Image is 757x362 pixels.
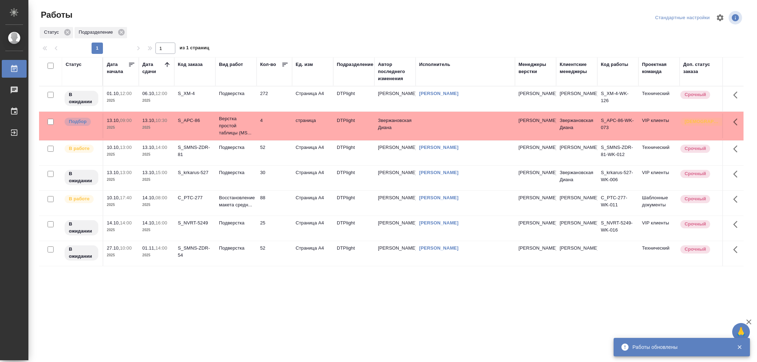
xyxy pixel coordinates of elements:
[597,87,638,111] td: S_XM-4-WK-126
[142,145,155,150] p: 13.10,
[178,169,212,176] div: S_krkarus-527
[683,61,720,75] div: Доп. статус заказа
[257,113,292,138] td: 4
[653,12,712,23] div: split button
[597,191,638,216] td: C_PTC-277-WK-011
[120,170,132,175] p: 13:00
[178,219,212,227] div: S_NVRT-5249
[419,170,459,175] a: [PERSON_NAME]
[638,87,680,111] td: Технический
[107,176,135,183] p: 2025
[64,144,99,154] div: Исполнитель выполняет работу
[729,191,746,208] button: Здесь прячутся важные кнопки
[296,61,313,68] div: Ед. изм
[556,140,597,165] td: [PERSON_NAME]
[107,118,120,123] p: 13.10,
[64,219,99,236] div: Исполнитель назначен, приступать к работе пока рано
[337,61,373,68] div: Подразделение
[556,87,597,111] td: [PERSON_NAME]
[729,11,744,24] span: Посмотреть информацию
[257,216,292,241] td: 25
[142,124,171,131] p: 2025
[64,194,99,204] div: Исполнитель выполняет работу
[40,27,73,38] div: Статус
[178,245,212,259] div: S_SMNS-ZDR-54
[142,245,155,251] p: 01.11,
[120,245,132,251] p: 10:00
[374,241,416,266] td: [PERSON_NAME]
[597,166,638,190] td: S_krkarus-527-WK-006
[107,252,135,259] p: 2025
[107,245,120,251] p: 27.10,
[556,241,597,266] td: [PERSON_NAME]
[712,9,729,26] span: Настроить таблицу
[638,241,680,266] td: Технический
[374,216,416,241] td: [PERSON_NAME]
[257,241,292,266] td: 52
[732,344,747,350] button: Закрыть
[685,221,706,228] p: Срочный
[66,61,82,68] div: Статус
[64,245,99,261] div: Исполнитель назначен, приступать к работе пока рано
[69,118,87,125] p: Подбор
[178,144,212,158] div: S_SMNS-ZDR-81
[219,194,253,208] p: Восстановление макета средн...
[729,140,746,157] button: Здесь прячутся важные кнопки
[519,219,553,227] p: [PERSON_NAME]
[333,87,374,111] td: DTPlight
[519,61,553,75] div: Менеджеры верстки
[374,140,416,165] td: [PERSON_NAME]
[107,124,135,131] p: 2025
[419,145,459,150] a: [PERSON_NAME]
[155,91,167,96] p: 12:00
[219,115,253,137] p: Верстка простой таблицы (MS...
[638,191,680,216] td: Шаблонные документы
[292,216,333,241] td: Страница А4
[69,170,94,184] p: В ожидании
[219,144,253,151] p: Подверстка
[142,252,171,259] p: 2025
[107,220,120,225] p: 14.10,
[107,195,120,200] p: 10.10,
[142,118,155,123] p: 13.10,
[107,61,128,75] div: Дата начала
[374,113,416,138] td: Звержановская Диана
[729,241,746,258] button: Здесь прячутся важные кнопки
[732,323,750,341] button: 🙏
[597,140,638,165] td: S_SMNS-ZDR-81-WK-012
[120,118,132,123] p: 09:00
[107,91,120,96] p: 01.10,
[638,113,680,138] td: VIP клиенты
[257,191,292,216] td: 88
[556,216,597,241] td: [PERSON_NAME]
[260,61,276,68] div: Кол-во
[374,87,416,111] td: [PERSON_NAME]
[419,220,459,225] a: [PERSON_NAME]
[219,90,253,97] p: Подверстка
[69,195,89,202] p: В работе
[735,324,747,339] span: 🙏
[142,220,155,225] p: 14.10,
[419,61,450,68] div: Исполнитель
[729,113,746,130] button: Здесь прячутся важные кнопки
[155,145,167,150] p: 14:00
[333,241,374,266] td: DTPlight
[79,29,115,36] p: Подразделение
[142,227,171,234] p: 2025
[292,191,333,216] td: Страница А4
[519,194,553,201] p: [PERSON_NAME]
[107,227,135,234] p: 2025
[685,145,706,152] p: Срочный
[257,140,292,165] td: 52
[292,166,333,190] td: Страница А4
[419,91,459,96] a: [PERSON_NAME]
[155,220,167,225] p: 16:00
[292,140,333,165] td: Страница А4
[292,87,333,111] td: Страница А4
[685,91,706,98] p: Срочный
[685,246,706,253] p: Срочный
[519,245,553,252] p: [PERSON_NAME]
[560,61,594,75] div: Клиентские менеджеры
[597,113,638,138] td: S_APC-86-WK-073
[519,169,553,176] p: [PERSON_NAME]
